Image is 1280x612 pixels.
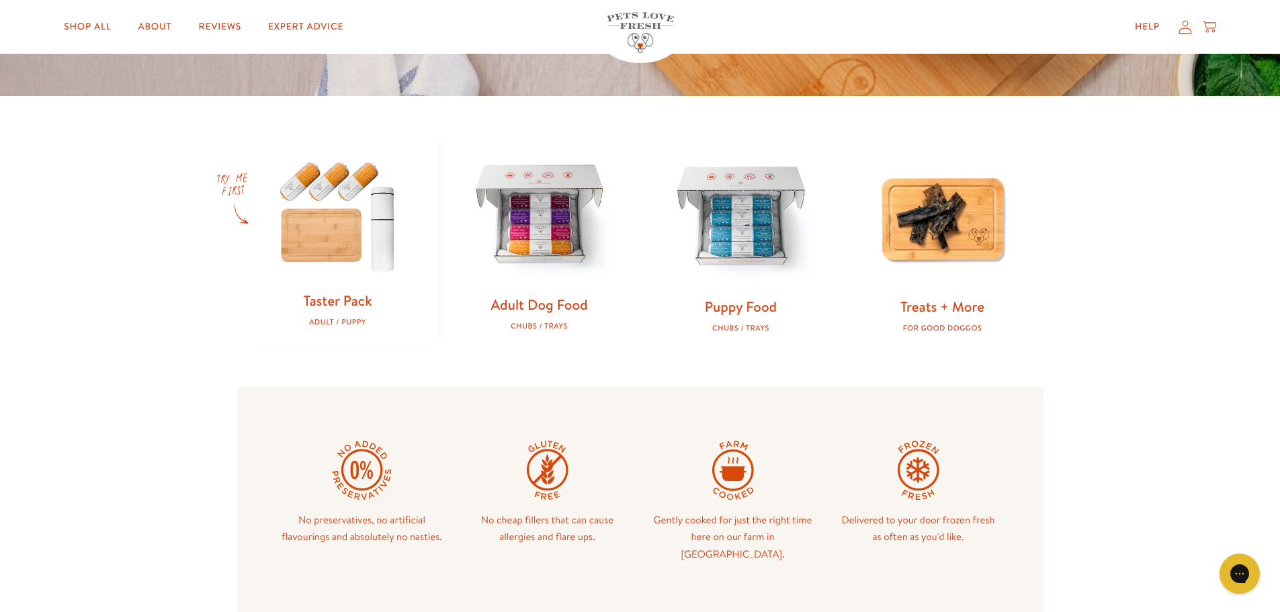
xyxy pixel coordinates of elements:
a: About [127,13,182,40]
a: Reviews [188,13,252,40]
div: For good doggos [863,324,1022,333]
p: Gently cooked for just the right time here on our farm in [GEOGRAPHIC_DATA]. [651,511,815,563]
a: Treats + More [900,297,984,316]
a: Adult Dog Food [490,295,587,314]
iframe: Gorgias live chat messenger [1213,549,1267,599]
p: Delivered to your door frozen fresh as often as you'd like. [837,511,1000,545]
a: Puppy Food [705,297,777,316]
p: No cheap fillers that can cause allergies and flare ups. [466,511,630,545]
img: Pets Love Fresh [607,12,674,53]
a: Shop All [53,13,122,40]
a: Expert Advice [257,13,354,40]
p: No preservatives, no artificial flavourings and absolutely no nasties. [280,511,444,545]
div: Chubs / Trays [662,324,820,333]
a: Taster Pack [303,291,372,310]
div: Adult / Puppy [259,318,417,326]
a: Help [1124,13,1170,40]
div: Chubs / Trays [460,322,619,331]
